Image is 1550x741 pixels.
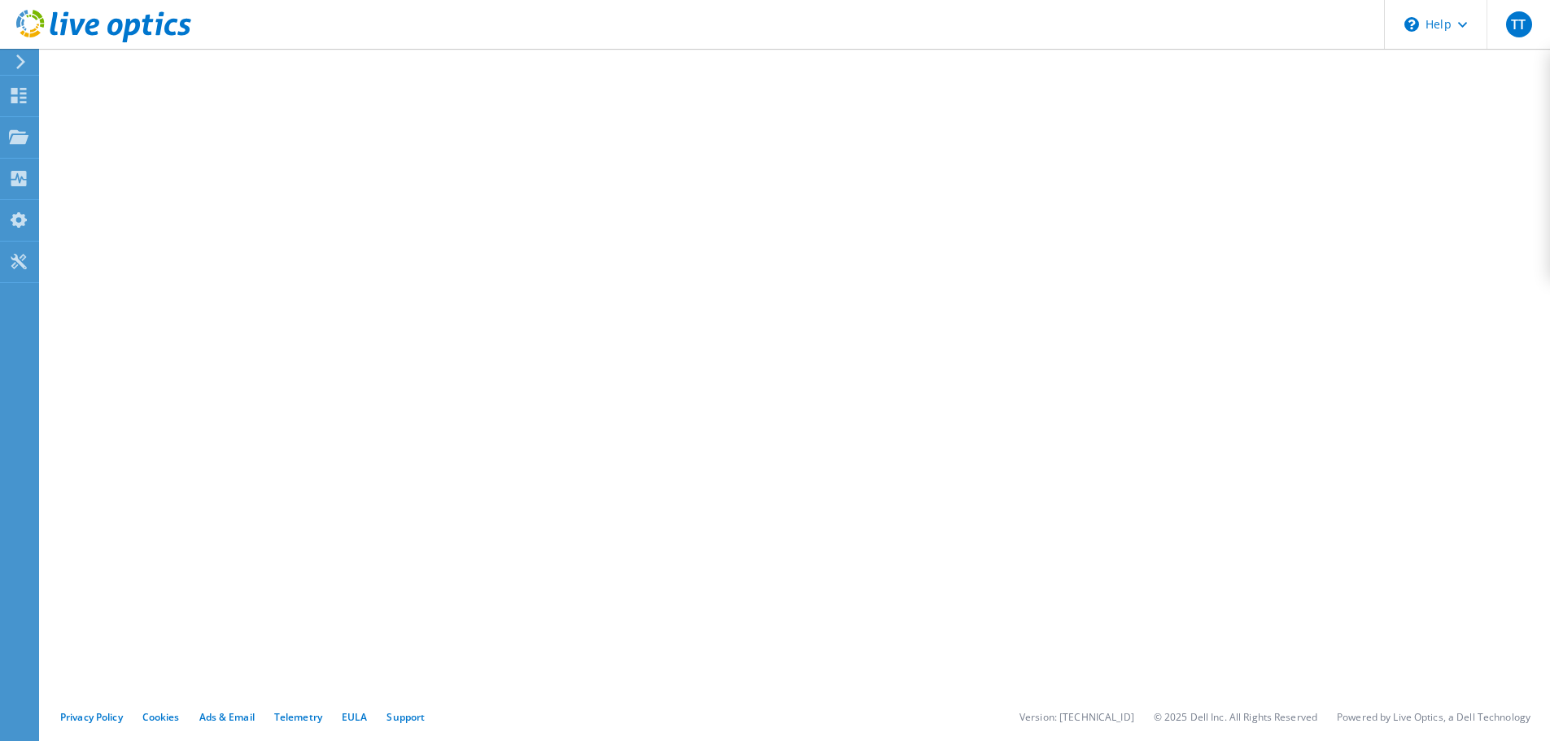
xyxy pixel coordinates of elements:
[1404,17,1419,32] svg: \n
[142,710,180,724] a: Cookies
[386,710,425,724] a: Support
[1020,710,1134,724] li: Version: [TECHNICAL_ID]
[199,710,255,724] a: Ads & Email
[1337,710,1530,724] li: Powered by Live Optics, a Dell Technology
[60,710,123,724] a: Privacy Policy
[1154,710,1317,724] li: © 2025 Dell Inc. All Rights Reserved
[274,710,322,724] a: Telemetry
[1506,11,1532,37] span: TT
[342,710,367,724] a: EULA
